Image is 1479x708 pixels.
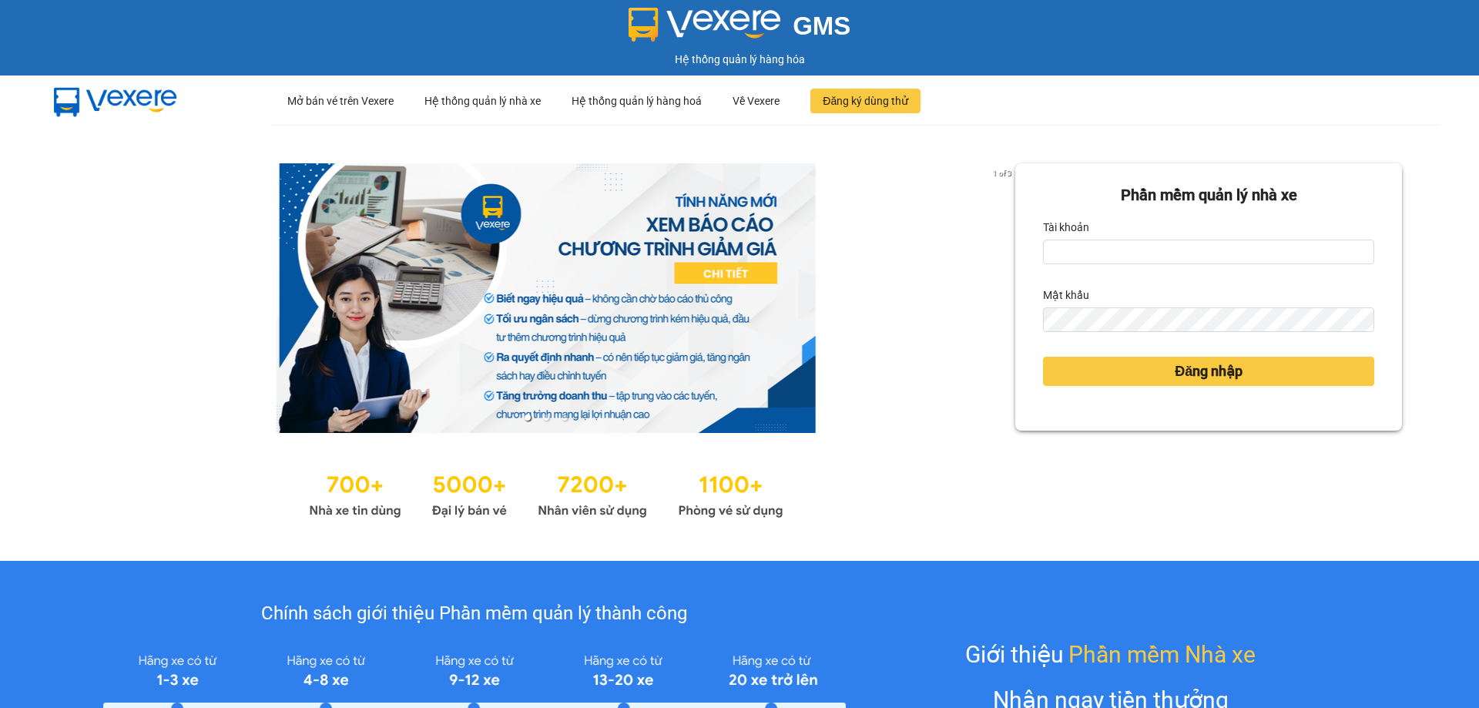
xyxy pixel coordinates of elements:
[1043,283,1089,307] label: Mật khẩu
[733,76,780,126] div: Về Vexere
[543,414,549,421] li: slide item 2
[629,23,851,35] a: GMS
[424,76,541,126] div: Hệ thống quản lý nhà xe
[823,92,908,109] span: Đăng ký dùng thử
[4,51,1475,68] div: Hệ thống quản lý hàng hóa
[103,599,845,629] div: Chính sách giới thiệu Phần mềm quản lý thành công
[287,76,394,126] div: Mở bán vé trên Vexere
[39,75,193,126] img: mbUUG5Q.png
[1043,357,1374,386] button: Đăng nhập
[965,636,1256,673] div: Giới thiệu
[810,89,921,113] button: Đăng ký dùng thử
[1068,636,1256,673] span: Phần mềm Nhà xe
[994,163,1015,433] button: next slide / item
[572,76,702,126] div: Hệ thống quản lý hàng hoá
[1043,215,1089,240] label: Tài khoản
[793,12,850,40] span: GMS
[309,464,783,522] img: Statistics.png
[1043,183,1374,207] div: Phần mềm quản lý nhà xe
[629,8,781,42] img: logo 2
[988,163,1015,183] p: 1 of 3
[1043,307,1374,332] input: Mật khẩu
[1175,361,1243,382] span: Đăng nhập
[77,163,99,433] button: previous slide / item
[525,414,531,421] li: slide item 1
[1043,240,1374,264] input: Tài khoản
[562,414,568,421] li: slide item 3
